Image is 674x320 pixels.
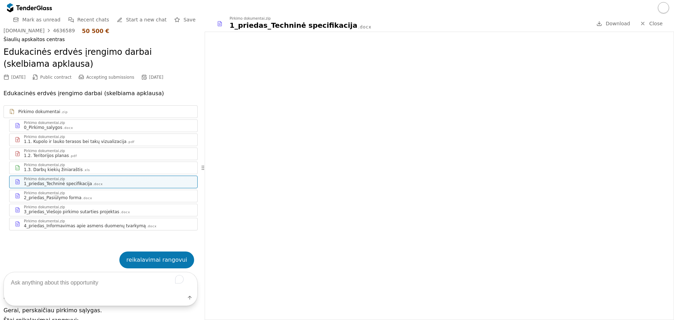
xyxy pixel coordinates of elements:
div: [DATE] [11,75,26,80]
button: Mark as unread [11,15,63,24]
div: Pirkimo dokumentai.zip [24,135,65,139]
span: Public contract [40,75,72,80]
div: Šiaulių apskaitos centras [4,37,198,43]
span: Start a new chat [126,17,167,22]
div: .docx [146,224,157,229]
div: .pdf [70,154,77,158]
span: Close [649,21,662,26]
div: Pirkimo dokumentai.zip [24,149,65,153]
h2: Edukacinės erdvės įrengimo darbai (skelbiama apklausa) [4,46,198,70]
div: 1_priedas_Techninė specifikacija [230,20,357,30]
div: Pirkimo dokumentai.zip [24,177,65,181]
div: .docx [358,24,371,30]
a: Pirkimo dokumentai.zip1.2. Teritorijos planas.pdf [9,148,198,160]
a: Pirkimo dokumentai.zip2_priedas_Pasiūlymo forma.docx [9,190,198,202]
div: 2_priedas_Pasiūlymo forma [24,195,81,201]
div: 0_Pirkimo_salygos [24,125,62,130]
div: Pirkimo dokumentai.zip [24,163,65,167]
button: Save [172,15,198,24]
a: Pirkimo dokumentai.zip1_priedas_Techninė specifikacija.docx [9,176,198,188]
div: Pirkimo dokumentai.zip [24,191,65,195]
span: Mark as unread [22,17,61,22]
textarea: To enrich screen reader interactions, please activate Accessibility in Grammarly extension settings [4,272,197,293]
div: [DOMAIN_NAME] [4,28,45,33]
div: Pirkimo dokumentai.zip [24,121,65,125]
div: Pirkimo dokumentai.zip [230,17,271,20]
div: .xls [83,168,90,172]
div: 4636589 [53,28,75,33]
div: .docx [93,182,103,187]
div: 1_priedas_Techninė specifikacija [24,181,92,187]
div: 50 500 € [82,28,109,34]
div: 1.2. Teritorijos planas [24,153,69,158]
div: 3_priedas_Viešojo pirkimo sutarties projektas [24,209,119,215]
div: .docx [63,126,73,130]
div: .docx [82,196,92,201]
div: Pirkimo dokumentai [18,109,60,115]
span: Download [606,21,630,26]
div: reikalavimai rangovui [126,255,187,265]
button: Recent chats [66,15,111,24]
a: Pirkimo dokumentai.zip [4,105,198,118]
div: .pdf [127,140,134,144]
div: Pirkimo dokumentai.zip [24,220,65,223]
a: Pirkimo dokumentai.zip3_priedas_Viešojo pirkimo sutarties projektas.docx [9,204,198,216]
a: Download [594,19,632,28]
span: Accepting submissions [86,75,134,80]
div: 1.1. Kupolo ir lauko terasos bei takų vizualizacija [24,139,126,144]
div: 4_priedas_Informavimas apie asmens duomenų tvarkymą [24,223,146,229]
div: Pirkimo dokumentai.zip [24,205,65,209]
div: .zip [61,110,68,115]
a: Pirkimo dokumentai.zip1.1. Kupolo ir lauko terasos bei takų vizualizacija.pdf [9,133,198,146]
div: 1.3. Darbų kiekių žiniaraštis [24,167,82,172]
div: .docx [120,210,130,215]
a: Pirkimo dokumentai.zip1.3. Darbų kiekių žiniaraštis.xls [9,162,198,174]
span: Recent chats [77,17,109,22]
a: Start a new chat [115,15,169,24]
a: Pirkimo dokumentai.zip0_Pirkimo_salygos.docx [9,119,198,132]
div: [DATE] [149,75,164,80]
a: [DOMAIN_NAME]4636589 [4,28,75,33]
p: Edukacinės erdvės įrengimo darbai (skelbiama apklausa) [4,89,198,98]
a: Close [636,19,667,28]
span: Save [184,17,196,22]
a: Pirkimo dokumentai.zip4_priedas_Informavimas apie asmens duomenų tvarkymą.docx [9,218,198,230]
